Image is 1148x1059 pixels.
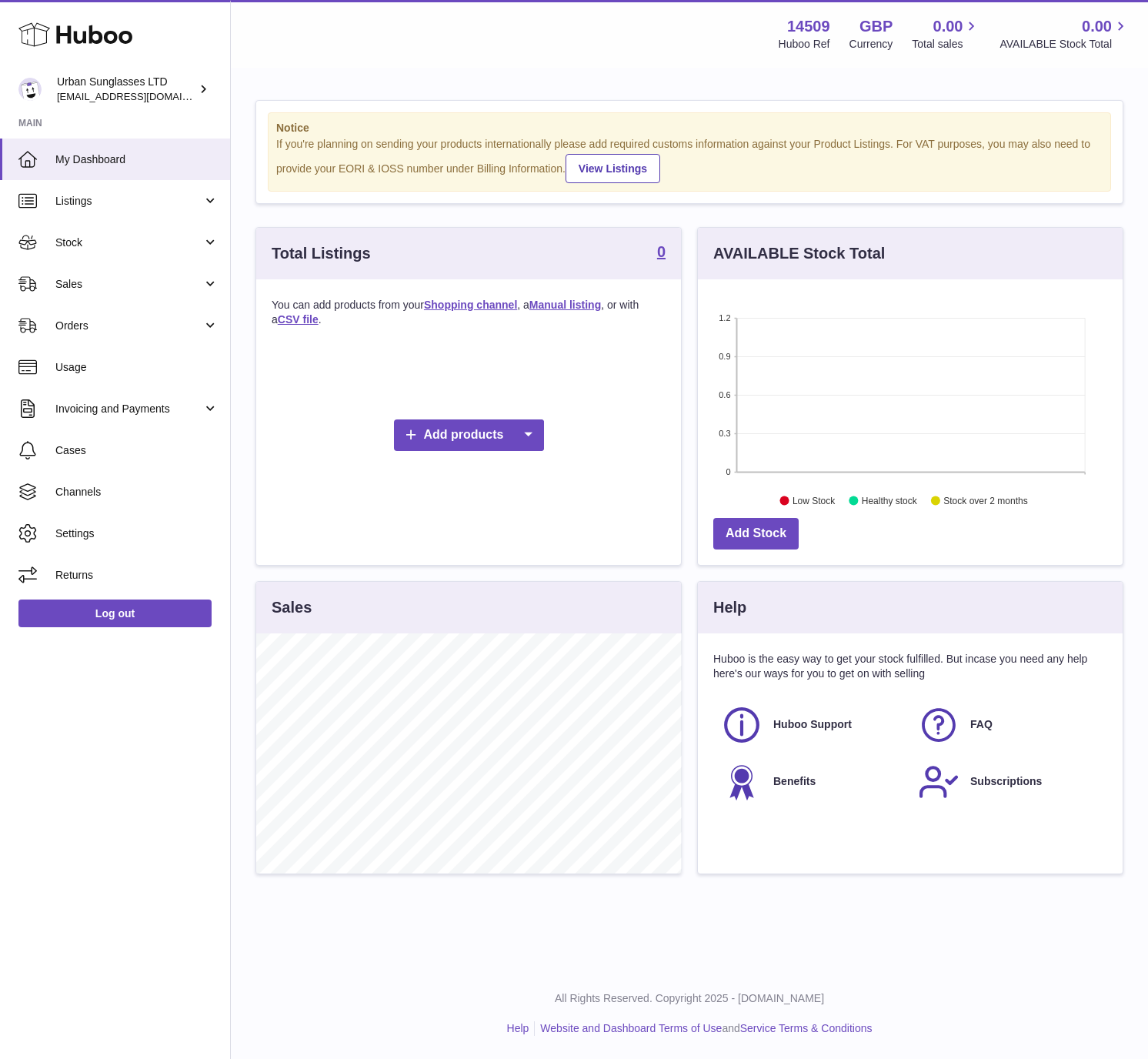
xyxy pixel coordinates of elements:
img: info@urbansunglasses.co.uk [18,78,42,101]
a: 0.00 Total sales [912,16,980,52]
span: Huboo Support [773,717,852,732]
span: [EMAIL_ADDRESS][DOMAIN_NAME] [57,90,226,102]
a: CSV file [278,313,319,326]
div: If you're planning on sending your products internationally please add required customs informati... [276,137,1103,183]
a: Benefits [721,761,903,803]
text: Stock over 2 months [943,495,1027,506]
span: Stock [55,236,202,250]
strong: 0 [657,244,666,259]
a: 0.00 AVAILABLE Stock Total [999,16,1130,52]
span: Benefits [773,774,816,789]
span: Sales [55,277,202,292]
span: 0.00 [1082,16,1112,37]
strong: GBP [859,16,893,37]
a: 0 [657,244,666,262]
span: 0.00 [933,16,963,37]
a: Shopping channel [424,299,517,311]
a: Subscriptions [918,761,1100,803]
text: 0.6 [719,390,730,399]
a: Log out [18,600,212,627]
span: Channels [55,485,219,499]
span: Listings [55,194,202,209]
text: 0 [726,467,730,476]
a: Service Terms & Conditions [740,1022,873,1034]
span: FAQ [970,717,993,732]
strong: 14509 [787,16,830,37]
span: Returns [55,568,219,583]
span: Total sales [912,37,980,52]
a: View Listings [566,154,660,183]
strong: Notice [276,121,1103,135]
h3: Help [713,597,746,618]
span: Cases [55,443,219,458]
span: AVAILABLE Stock Total [999,37,1130,52]
a: Website and Dashboard Terms of Use [540,1022,722,1034]
div: Currency [849,37,893,52]
span: Settings [55,526,219,541]
a: Manual listing [529,299,601,311]
a: Help [507,1022,529,1034]
text: 0.3 [719,429,730,438]
a: Add Stock [713,518,799,550]
div: Huboo Ref [779,37,830,52]
span: My Dashboard [55,152,219,167]
div: Urban Sunglasses LTD [57,75,195,104]
a: FAQ [918,704,1100,746]
h3: AVAILABLE Stock Total [713,243,885,264]
h3: Total Listings [272,243,371,264]
text: Low Stock [793,495,836,506]
a: Add products [394,419,544,451]
p: All Rights Reserved. Copyright 2025 - [DOMAIN_NAME] [243,991,1136,1006]
p: You can add products from your , a , or with a . [272,298,666,327]
li: and [535,1021,872,1036]
span: Usage [55,360,219,375]
span: Invoicing and Payments [55,402,202,416]
span: Subscriptions [970,774,1042,789]
span: Orders [55,319,202,333]
a: Huboo Support [721,704,903,746]
h3: Sales [272,597,312,618]
p: Huboo is the easy way to get your stock fulfilled. But incase you need any help here's our ways f... [713,652,1107,681]
text: 1.2 [719,313,730,322]
text: Healthy stock [862,495,918,506]
text: 0.9 [719,352,730,361]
